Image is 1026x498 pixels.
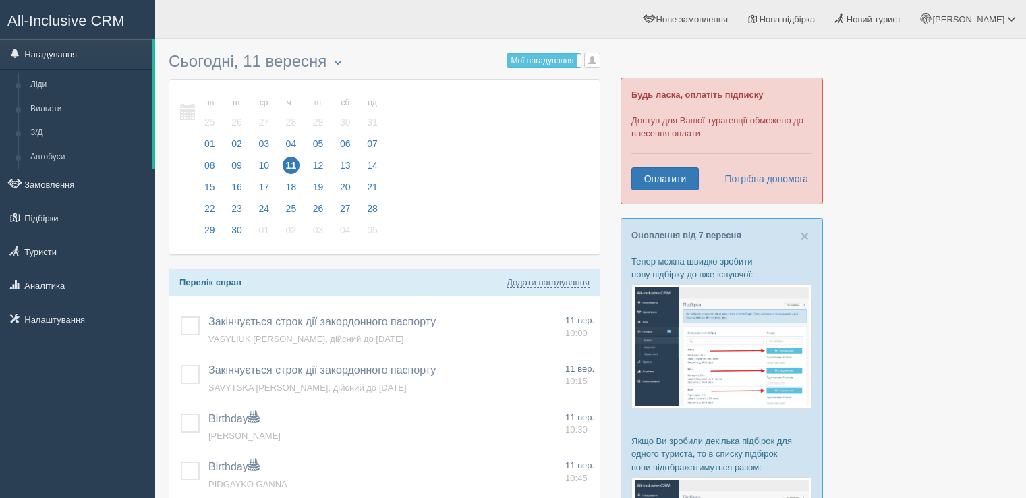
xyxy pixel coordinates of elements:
[565,314,594,339] a: 11 вер. 10:00
[255,135,273,153] span: 03
[565,460,594,485] a: 11 вер. 10:45
[333,158,358,179] a: 13
[228,113,246,131] span: 26
[306,90,331,136] a: пт 29
[507,277,590,288] a: Додати нагадування
[337,97,354,109] small: сб
[201,135,219,153] span: 01
[251,90,277,136] a: ср 27
[208,461,259,472] a: Birthday
[306,201,331,223] a: 26
[310,157,327,174] span: 12
[337,178,354,196] span: 20
[306,158,331,179] a: 12
[208,413,259,424] a: Birthday
[197,201,223,223] a: 22
[283,157,300,174] span: 11
[565,328,588,338] span: 10:00
[228,178,246,196] span: 16
[201,178,219,196] span: 15
[197,223,223,244] a: 29
[333,201,358,223] a: 27
[716,167,809,190] a: Потрібна допомога
[360,90,382,136] a: нд 31
[565,315,594,325] span: 11 вер.
[208,479,287,489] span: PIDGAYKO GANNA
[333,223,358,244] a: 04
[201,97,219,109] small: пн
[631,167,699,190] a: Оплатити
[201,157,219,174] span: 08
[565,473,588,483] span: 10:45
[631,90,763,100] b: Будь ласка, оплатіть підписку
[208,334,403,344] span: VASYLIUK [PERSON_NAME], дійсний до [DATE]
[337,135,354,153] span: 06
[565,424,588,435] span: 10:30
[255,178,273,196] span: 17
[360,179,382,201] a: 21
[24,145,152,169] a: Автобуси
[364,178,381,196] span: 21
[364,157,381,174] span: 14
[224,136,250,158] a: 02
[208,364,436,376] a: Закінчується строк дії закордонного паспорту
[1,1,154,38] a: All-Inclusive CRM
[283,200,300,217] span: 25
[364,200,381,217] span: 28
[511,56,573,65] span: Мої нагадування
[208,431,281,441] a: [PERSON_NAME]
[255,200,273,217] span: 24
[251,158,277,179] a: 10
[337,221,354,239] span: 04
[279,179,304,201] a: 18
[255,113,273,131] span: 27
[197,136,223,158] a: 01
[283,135,300,153] span: 04
[364,113,381,131] span: 31
[337,113,354,131] span: 30
[306,223,331,244] a: 03
[283,221,300,239] span: 02
[251,179,277,201] a: 17
[565,363,594,388] a: 11 вер. 10:15
[255,157,273,174] span: 10
[208,383,407,393] span: SAVYTSKA [PERSON_NAME], дійсний до [DATE]
[306,179,331,201] a: 19
[251,136,277,158] a: 03
[224,223,250,244] a: 30
[621,78,823,204] div: Доступ для Вашої турагенції обмежено до внесення оплати
[283,113,300,131] span: 28
[228,97,246,109] small: вт
[565,412,594,422] span: 11 вер.
[631,435,812,473] p: Якщо Ви зробили декілька підбірок для одного туриста, то в списку підбірок вони відображатимуться...
[364,221,381,239] span: 05
[169,53,600,72] h3: Сьогодні, 11 вересня
[565,412,594,437] a: 11 вер. 10:30
[310,135,327,153] span: 05
[333,90,358,136] a: сб 30
[197,158,223,179] a: 08
[197,90,223,136] a: пн 25
[565,460,594,470] span: 11 вер.
[201,221,219,239] span: 29
[255,221,273,239] span: 01
[364,97,381,109] small: нд
[932,14,1004,24] span: [PERSON_NAME]
[310,97,327,109] small: пт
[631,255,812,281] p: Тепер можна швидко зробити нову підбірку до вже існуючої:
[360,223,382,244] a: 05
[283,97,300,109] small: чт
[279,90,304,136] a: чт 28
[255,97,273,109] small: ср
[360,158,382,179] a: 14
[201,113,219,131] span: 25
[208,316,436,327] span: Закінчується строк дії закордонного паспорту
[337,200,354,217] span: 27
[847,14,901,24] span: Новий турист
[228,221,246,239] span: 30
[760,14,816,24] span: Нова підбірка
